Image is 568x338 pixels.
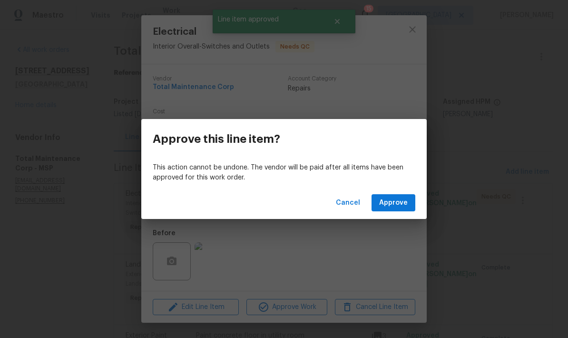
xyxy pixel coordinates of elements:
span: Approve [379,197,408,209]
h3: Approve this line item? [153,132,280,146]
p: This action cannot be undone. The vendor will be paid after all items have been approved for this... [153,163,415,183]
button: Cancel [332,194,364,212]
button: Approve [372,194,415,212]
span: Cancel [336,197,360,209]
